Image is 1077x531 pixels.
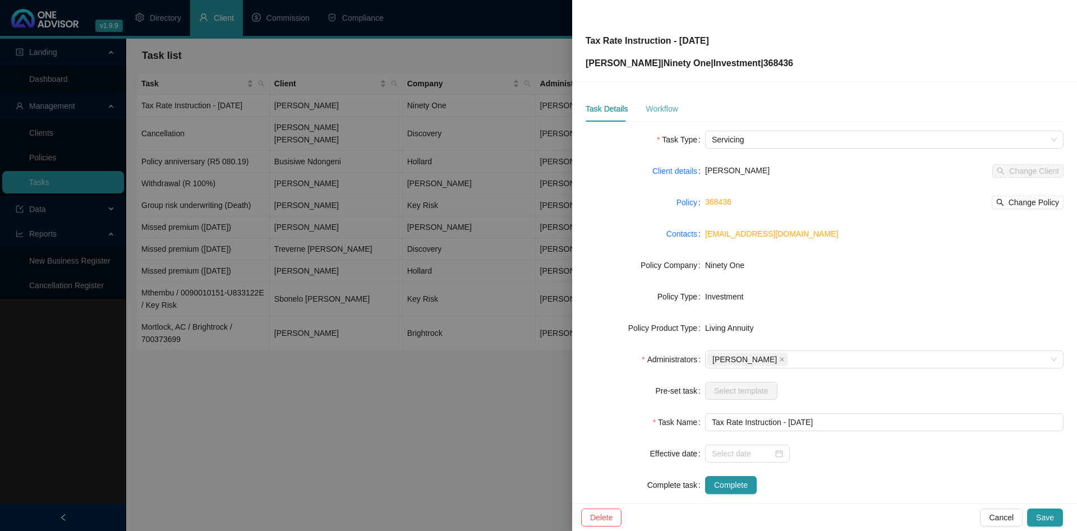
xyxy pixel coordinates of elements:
[712,131,1057,148] span: Servicing
[1036,511,1054,524] span: Save
[707,353,788,366] span: Lynn van der Merwe
[653,413,705,431] label: Task Name
[676,196,697,209] a: Policy
[1027,509,1063,527] button: Save
[657,131,705,149] label: Task Type
[705,324,753,333] span: Living Annuity
[1009,196,1059,209] span: Change Policy
[705,292,743,301] span: Investment
[642,350,705,368] label: Administrators
[989,511,1014,524] span: Cancel
[590,511,613,524] span: Delete
[652,165,697,177] a: Client details
[628,319,705,337] label: Policy Product Type
[712,447,773,460] input: Select date
[705,229,838,238] a: [EMAIL_ADDRESS][DOMAIN_NAME]
[779,357,785,362] span: close
[581,509,622,527] button: Delete
[586,34,793,48] p: Tax Rate Instruction - [DATE]
[646,103,678,115] div: Workflow
[641,256,705,274] label: Policy Company
[705,261,744,270] span: Ninety One
[992,196,1064,209] button: Change Policy
[657,288,705,306] label: Policy Type
[714,58,761,68] span: Investment
[647,476,705,494] label: Complete task
[664,58,711,68] span: Ninety One
[586,57,793,70] p: [PERSON_NAME] | | | 368436
[666,228,697,240] a: Contacts
[712,353,777,366] span: [PERSON_NAME]
[992,164,1064,178] button: Change Client
[650,445,705,463] label: Effective date
[586,103,628,115] div: Task Details
[705,382,777,400] button: Select template
[996,198,1004,206] span: search
[705,166,770,175] span: [PERSON_NAME]
[655,382,705,400] label: Pre-set task
[980,509,1023,527] button: Cancel
[714,479,748,491] span: Complete
[705,197,731,206] a: 368436
[705,476,757,494] button: Complete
